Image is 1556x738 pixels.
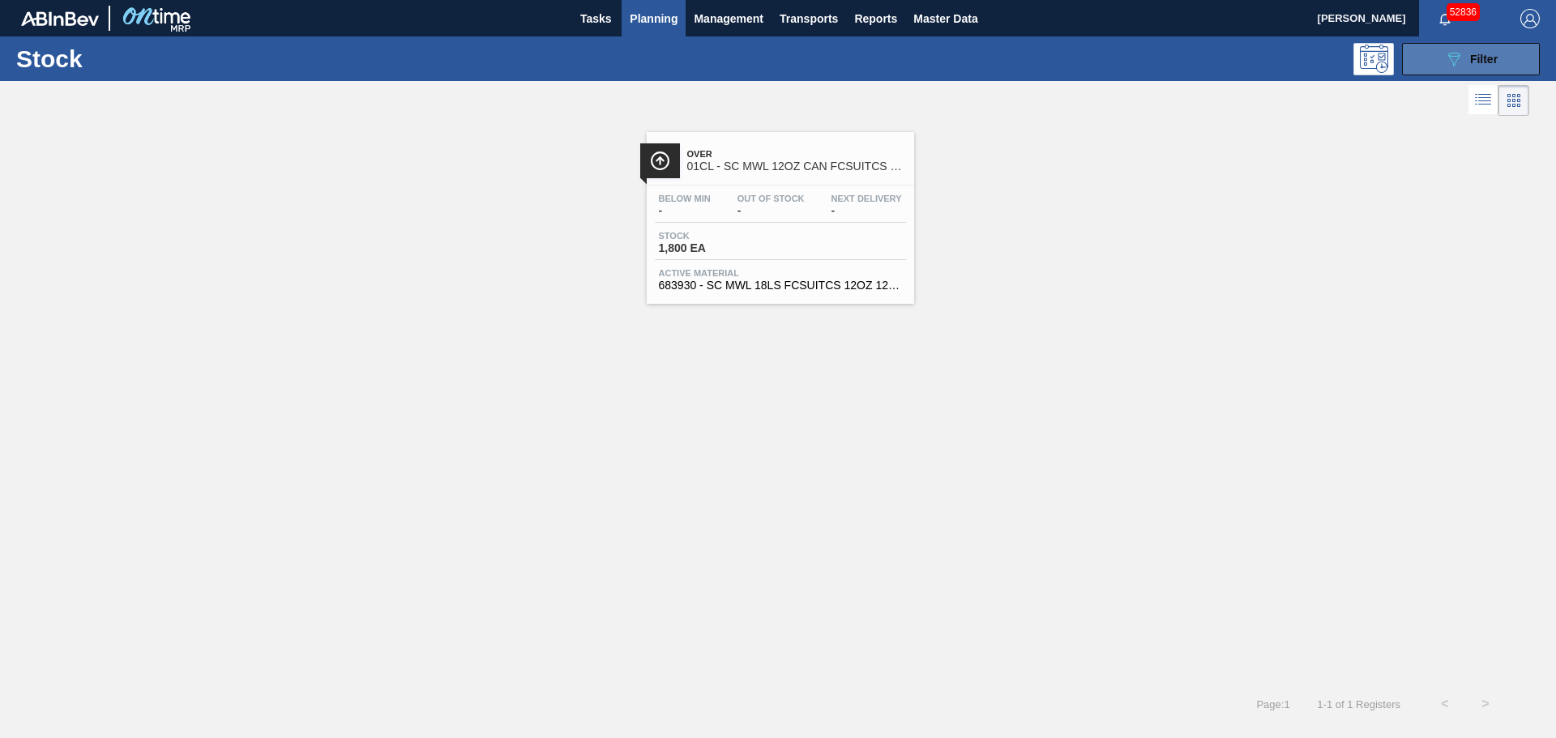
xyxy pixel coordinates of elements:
span: - [659,205,711,217]
span: Management [694,9,763,28]
div: Card Vision [1498,85,1529,116]
span: Below Min [659,194,711,203]
a: ÍconeOver01CL - SC MWL 12OZ CAN FCSUITCS 18LSBelow Min-Out Of Stock-Next Delivery-Stock1,800 EAAc... [635,120,922,304]
span: 01CL - SC MWL 12OZ CAN FCSUITCS 18LS [687,160,906,173]
span: Out Of Stock [737,194,805,203]
div: List Vision [1468,85,1498,116]
span: Reports [854,9,897,28]
img: Ícone [650,151,670,171]
button: > [1465,684,1506,724]
span: 1 - 1 of 1 Registers [1314,698,1400,710]
h1: Stock [16,49,259,68]
span: Master Data [913,9,977,28]
img: TNhmsLtSVTkK8tSr43FrP2fwEKptu5GPRR3wAAAABJRU5ErkJggg== [21,11,99,26]
span: Stock [659,231,772,241]
span: 1,800 EA [659,242,772,254]
span: Transports [780,9,838,28]
span: Next Delivery [831,194,902,203]
button: Filter [1402,43,1540,75]
div: Programming: no user selected [1353,43,1394,75]
span: Active Material [659,268,902,278]
img: Logout [1520,9,1540,28]
span: Tasks [578,9,613,28]
span: 52836 [1447,3,1480,21]
span: 683930 - SC MWL 18LS FCSUITCS 12OZ 1286-U 0325 BE [659,279,902,292]
span: Filter [1470,53,1498,66]
button: < [1425,684,1465,724]
span: Over [687,149,906,159]
button: Notifications [1419,7,1471,30]
span: Page : 1 [1256,698,1289,710]
span: Planning [630,9,678,28]
span: - [831,205,902,217]
span: - [737,205,805,217]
